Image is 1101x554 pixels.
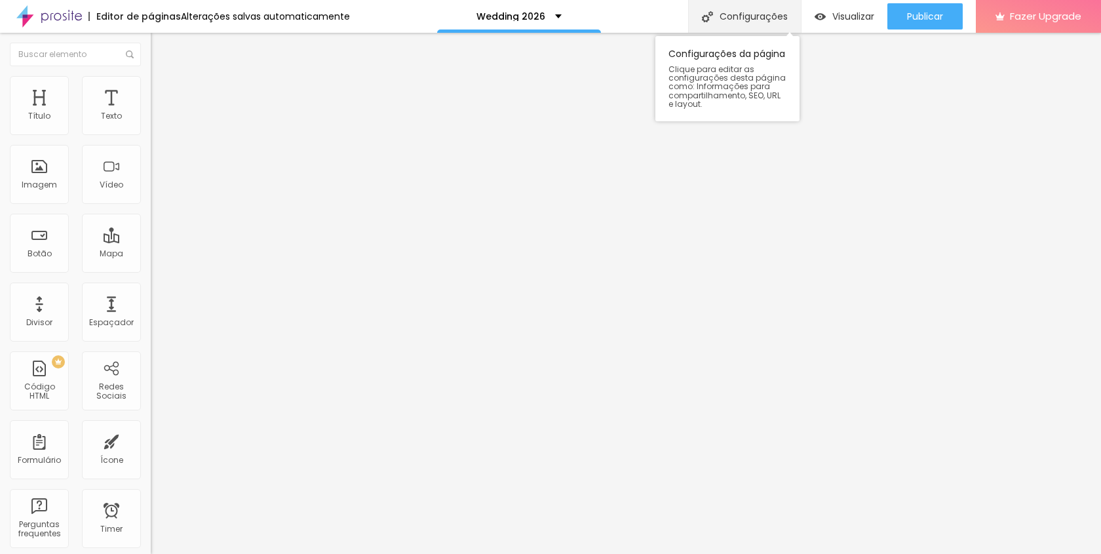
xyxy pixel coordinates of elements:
button: Visualizar [802,3,887,30]
div: Alterações salvas automaticamente [181,12,350,21]
div: Perguntas frequentes [13,520,65,539]
div: Timer [100,524,123,534]
div: Formulário [18,456,61,465]
span: Publicar [907,11,943,22]
span: Visualizar [832,11,874,22]
div: Imagem [22,180,57,189]
div: Mapa [100,249,123,258]
p: Wedding 2026 [476,12,545,21]
button: Publicar [887,3,963,30]
input: Buscar elemento [10,43,141,66]
div: Redes Sociais [85,382,137,401]
img: Icone [702,11,713,22]
span: Clique para editar as configurações desta página como: Informações para compartilhamento, SEO, UR... [668,65,786,108]
img: view-1.svg [815,11,826,22]
div: Título [28,111,50,121]
div: Espaçador [89,318,134,327]
div: Botão [28,249,52,258]
div: Divisor [26,318,52,327]
div: Editor de páginas [88,12,181,21]
div: Código HTML [13,382,65,401]
div: Configurações da página [655,36,800,121]
div: Texto [101,111,122,121]
div: Ícone [100,456,123,465]
span: Fazer Upgrade [1010,10,1081,22]
div: Vídeo [100,180,123,189]
img: Icone [126,50,134,58]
